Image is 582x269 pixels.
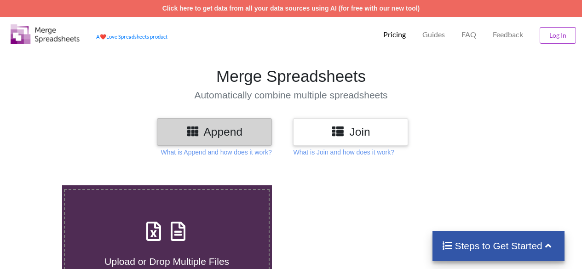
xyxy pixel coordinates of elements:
[461,30,476,40] p: FAQ
[383,30,406,40] p: Pricing
[96,34,167,40] a: AheartLove Spreadsheets product
[100,34,106,40] span: heart
[300,125,401,138] h3: Join
[293,148,394,157] p: What is Join and how does it work?
[540,27,576,44] button: Log In
[442,240,555,252] h4: Steps to Get Started
[161,148,272,157] p: What is Append and how does it work?
[493,31,523,38] span: Feedback
[11,24,80,44] img: Logo.png
[422,30,445,40] p: Guides
[162,5,420,12] a: Click here to get data from all your data sources using AI (for free with our new tool)
[164,125,265,138] h3: Append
